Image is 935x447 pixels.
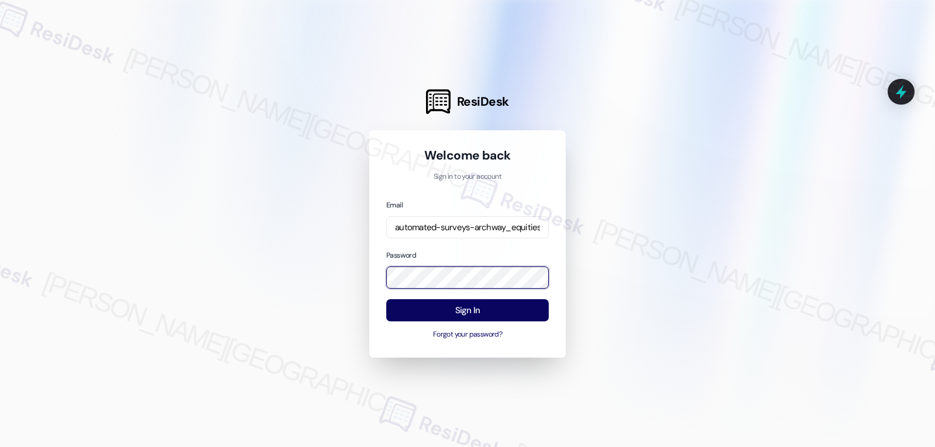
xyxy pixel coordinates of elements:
h1: Welcome back [386,147,549,164]
button: Forgot your password? [386,330,549,340]
p: Sign in to your account [386,172,549,182]
button: Sign In [386,299,549,322]
img: ResiDesk Logo [426,89,451,114]
label: Password [386,251,416,260]
input: name@example.com [386,216,549,239]
label: Email [386,200,403,210]
span: ResiDesk [457,93,509,110]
